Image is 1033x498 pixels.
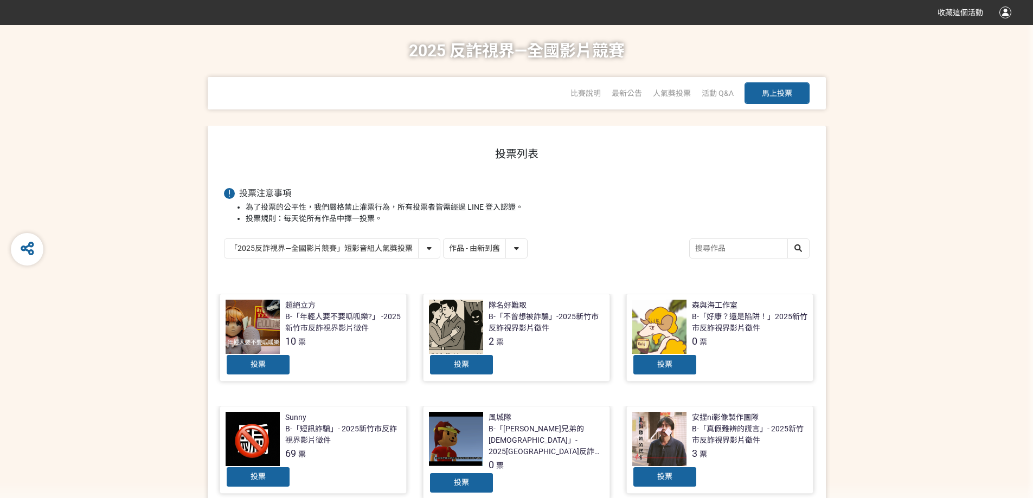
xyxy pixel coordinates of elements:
span: 投票 [454,478,469,487]
div: B-「好康？還是陷阱！」2025新竹市反詐視界影片徵件 [692,311,807,334]
a: 活動 Q&A [702,89,734,98]
span: 10 [285,335,296,347]
span: 3 [692,448,697,459]
span: 投票 [251,472,266,481]
a: 安捏ni影像製作團隊B-「真假難辨的謊言」- 2025新竹市反詐視界影片徵件3票投票 [626,406,813,494]
div: 隊名好難取 [489,300,527,311]
div: 超絕立方 [285,300,316,311]
span: 票 [700,338,707,346]
h1: 2025 反詐視界—全國影片競賽 [409,25,625,77]
div: B-「真假難辨的謊言」- 2025新竹市反詐視界影片徵件 [692,423,807,446]
span: 投票注意事項 [239,188,291,198]
span: 0 [489,459,494,470]
span: 收藏這個活動 [938,8,983,17]
div: Sunny [285,412,306,423]
input: 搜尋作品 [690,239,809,258]
div: 安捏ni影像製作團隊 [692,412,759,423]
button: 馬上投票 [745,82,810,104]
div: B-「年輕人要不要呱呱樂?」 -2025新竹市反詐視界影片徵件 [285,311,401,334]
span: 2 [489,335,494,347]
span: 票 [496,338,504,346]
div: B-「不曾想被詐騙」-2025新竹市反詐視界影片徵件 [489,311,604,334]
a: 森與海工作室B-「好康？還是陷阱！」2025新竹市反詐視界影片徵件0票投票 [626,294,813,381]
span: 人氣獎投票 [653,89,691,98]
span: 票 [298,338,306,346]
a: 隊名好難取B-「不曾想被詐騙」-2025新竹市反詐視界影片徵件2票投票 [423,294,610,381]
div: 森與海工作室 [692,300,737,311]
li: 投票規則：每天從所有作品中擇一投票。 [246,213,810,224]
span: 69 [285,448,296,459]
a: 超絕立方B-「年輕人要不要呱呱樂?」 -2025新竹市反詐視界影片徵件10票投票 [220,294,407,381]
a: SunnyB-「短訊詐騙」- 2025新竹市反詐視界影片徵件69票投票 [220,406,407,494]
div: 風城隊 [489,412,511,423]
span: 投票 [454,360,469,368]
a: 最新公告 [612,89,642,98]
h1: 投票列表 [224,147,810,160]
span: 票 [496,461,504,470]
span: 投票 [251,360,266,368]
span: 票 [700,450,707,458]
span: 票 [298,450,306,458]
span: 投票 [657,472,672,481]
li: 為了投票的公平性，我們嚴格禁止灌票行為，所有投票者皆需經過 LINE 登入認證。 [246,202,810,213]
span: 0 [692,335,697,347]
span: 投票 [657,360,672,368]
span: 馬上投票 [762,89,792,98]
div: B-「[PERSON_NAME]兄弟的[DEMOGRAPHIC_DATA]」- 2025[GEOGRAPHIC_DATA]反詐視界影片徵件 [489,423,604,457]
div: B-「短訊詐騙」- 2025新竹市反詐視界影片徵件 [285,423,401,446]
a: 比賽說明 [570,89,601,98]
